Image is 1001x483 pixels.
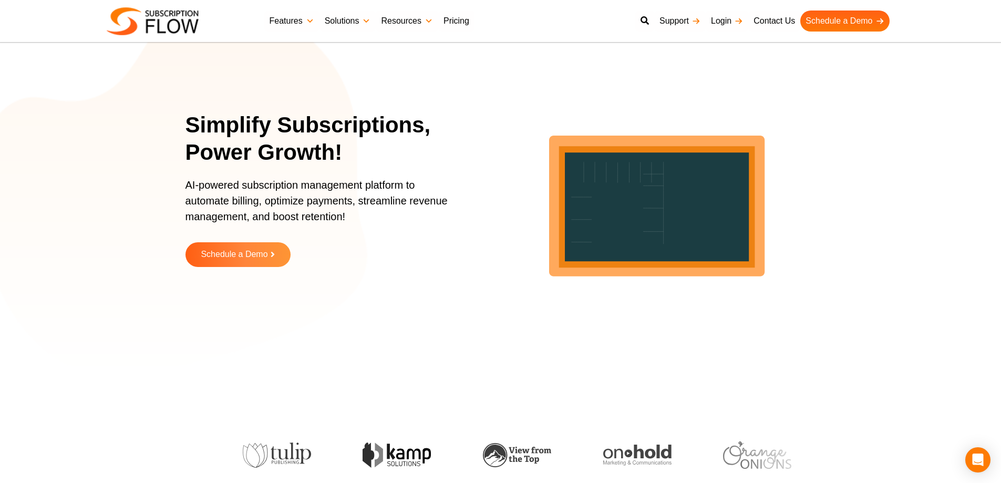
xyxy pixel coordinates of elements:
img: Subscriptionflow [107,7,199,35]
a: Schedule a Demo [800,11,889,32]
p: AI-powered subscription management platform to automate billing, optimize payments, streamline re... [185,177,459,235]
a: Resources [376,11,438,32]
a: Schedule a Demo [185,242,291,267]
div: Open Intercom Messenger [965,447,990,472]
img: onhold-marketing [594,445,662,466]
a: Contact Us [748,11,800,32]
img: view-from-the-top [473,443,542,468]
img: kamp-solution [354,443,422,467]
a: Features [264,11,319,32]
h1: Simplify Subscriptions, Power Growth! [185,111,472,167]
img: tulip-publishing [233,443,302,468]
a: Login [706,11,748,32]
span: Schedule a Demo [201,250,267,259]
a: Solutions [319,11,376,32]
a: Pricing [438,11,474,32]
img: orange-onions [714,441,782,468]
a: Support [654,11,706,32]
